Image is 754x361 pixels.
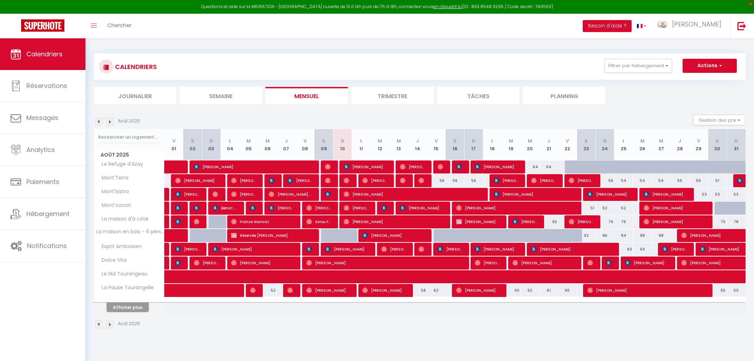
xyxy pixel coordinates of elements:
[708,188,727,201] div: 53
[539,284,558,297] div: 61
[371,129,389,160] th: 12
[175,188,200,201] span: [PERSON_NAME]
[26,145,55,154] span: Analytics
[325,188,331,201] span: [PERSON_NAME]
[231,188,256,201] span: [PERSON_NAME]
[95,284,155,292] span: La Pause Tourangelle
[306,256,462,270] span: [PERSON_NAME]
[727,215,746,228] div: 78
[95,188,131,196] span: Mont'bistro
[697,138,700,144] abbr: V
[285,138,288,144] abbr: J
[26,50,63,58] span: Calendriers
[107,303,149,312] button: Afficher plus
[344,201,369,215] span: [PERSON_NAME]
[433,4,462,9] a: en cliquant ici
[362,284,406,297] span: [PERSON_NAME]
[306,215,331,228] span: Astou Fall
[614,243,633,256] div: 63
[689,174,708,187] div: 56
[644,188,687,201] span: [PERSON_NAME]
[475,160,518,173] span: [PERSON_NAME]
[175,242,200,256] span: [PERSON_NAME]
[212,242,293,256] span: [PERSON_NAME]
[325,160,331,173] span: [PERSON_NAME]
[95,270,149,278] span: Le Nid Tourangeau
[512,256,575,270] span: [PERSON_NAME]
[708,284,727,297] div: 55
[539,129,558,160] th: 21
[400,201,443,215] span: [PERSON_NAME]
[662,242,687,256] span: [PERSON_NAME]
[408,129,427,160] th: 14
[566,138,569,144] abbr: V
[652,174,670,187] div: 54
[102,14,137,38] a: Chercher
[21,19,64,32] img: Super Booking
[464,174,483,187] div: 56
[509,138,513,144] abbr: M
[94,87,176,104] li: Journalier
[247,138,251,144] abbr: M
[175,174,219,187] span: [PERSON_NAME]
[306,284,350,297] span: [PERSON_NAME]
[587,256,594,270] span: [PERSON_NAME]
[727,284,746,297] div: 50
[502,129,520,160] th: 19
[640,138,645,144] abbr: M
[456,284,500,297] span: [PERSON_NAME]
[296,129,314,160] th: 08
[689,129,708,160] th: 29
[659,138,663,144] abbr: M
[633,229,652,242] div: 88
[614,129,633,160] th: 25
[427,129,446,160] th: 15
[165,243,168,256] a: [PERSON_NAME]
[472,138,475,144] abbr: D
[483,129,502,160] th: 18
[269,201,294,215] span: [PERSON_NAME]
[606,256,612,270] span: AGHILES OUADAHI
[333,129,352,160] th: 10
[98,131,160,144] input: Rechercher un logement...
[400,160,425,173] span: [PERSON_NAME]
[734,138,738,144] abbr: D
[344,188,480,201] span: [PERSON_NAME]
[258,284,277,297] div: 52
[475,242,518,256] span: [PERSON_NAME]
[464,129,483,160] th: 17
[322,138,325,144] abbr: S
[595,229,614,242] div: 86
[325,174,331,187] span: [PERSON_NAME]
[26,177,59,186] span: Paiements
[269,174,275,187] span: [PERSON_NAME]
[587,188,631,201] span: [PERSON_NAME]
[194,160,312,173] span: [PERSON_NAME]
[416,138,419,144] abbr: J
[397,138,401,144] abbr: M
[250,201,256,215] span: [PERSON_NAME]
[229,138,231,144] abbr: L
[672,20,721,28] span: [PERSON_NAME]
[494,188,575,201] span: [PERSON_NAME]
[633,243,652,256] div: 63
[165,129,183,160] th: 01
[595,202,614,215] div: 52
[683,59,737,73] button: Actions
[107,21,132,29] span: Chercher
[418,242,425,256] span: [PERSON_NAME]
[191,138,194,144] abbr: S
[577,129,595,160] th: 23
[456,160,462,173] span: [PERSON_NAME]
[693,115,746,125] button: Gestion des prix
[180,87,262,104] li: Semaine
[239,129,258,160] th: 05
[678,138,681,144] abbr: J
[605,59,672,73] button: Filtrer par hébergement
[512,215,537,228] span: [PERSON_NAME]
[577,229,595,242] div: 92
[352,129,370,160] th: 11
[194,201,200,215] span: [PERSON_NAME]
[95,202,133,209] span: Mont'cocon
[303,138,307,144] abbr: V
